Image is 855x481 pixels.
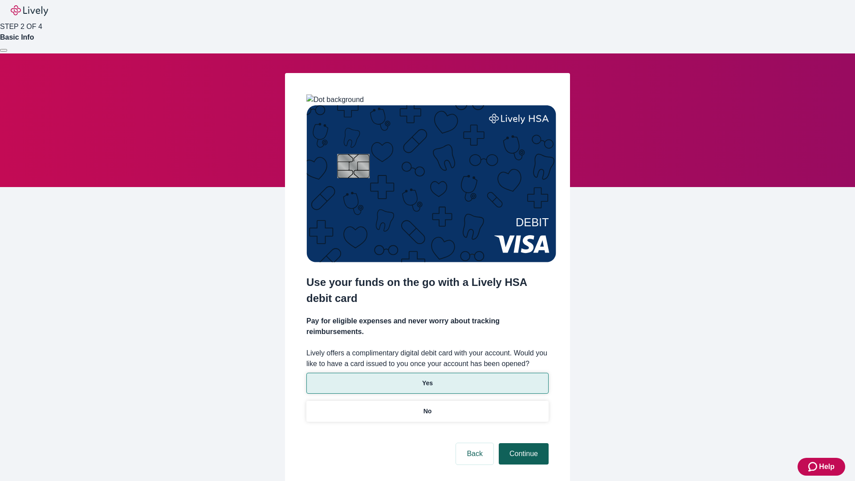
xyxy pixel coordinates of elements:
[422,379,433,388] p: Yes
[306,94,364,105] img: Dot background
[306,373,549,394] button: Yes
[808,461,819,472] svg: Zendesk support icon
[306,348,549,369] label: Lively offers a complimentary digital debit card with your account. Would you like to have a card...
[306,105,556,262] img: Debit card
[306,316,549,337] h4: Pay for eligible expenses and never worry about tracking reimbursements.
[11,5,48,16] img: Lively
[499,443,549,465] button: Continue
[456,443,493,465] button: Back
[819,461,835,472] span: Help
[798,458,845,476] button: Zendesk support iconHelp
[306,274,549,306] h2: Use your funds on the go with a Lively HSA debit card
[306,401,549,422] button: No
[423,407,432,416] p: No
